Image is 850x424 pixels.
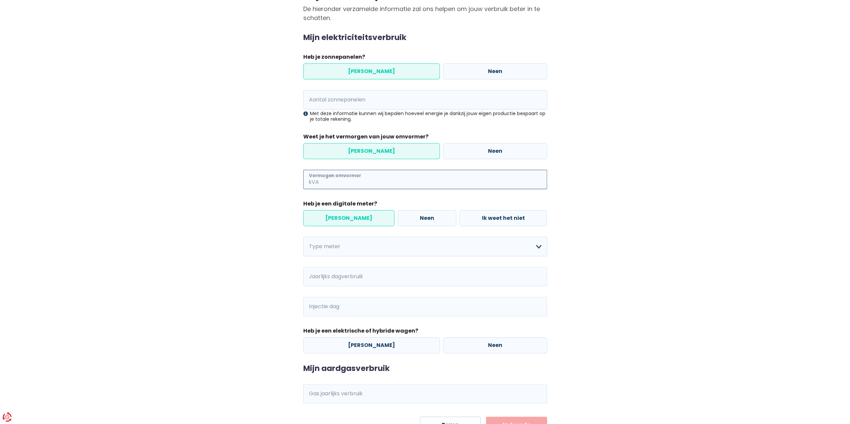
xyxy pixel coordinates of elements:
[398,210,456,226] label: Neen
[303,143,440,159] label: [PERSON_NAME]
[303,364,547,373] h2: Mijn aardgasverbruik
[443,143,547,159] label: Neen
[303,297,322,316] span: kWh
[443,337,547,353] label: Neen
[303,4,547,22] p: De hieronder verzamelde informatie zal ons helpen om jouw verbruik beter in te schatten.
[303,327,547,337] legend: Heb je een elektrische of hybride wagen?
[303,170,320,189] span: kVA
[303,210,394,226] label: [PERSON_NAME]
[303,267,322,286] span: kWh
[303,133,547,143] legend: Weet je het vermorgen van jouw omvormer?
[460,210,547,226] label: Ik weet het niet
[303,337,440,353] label: [PERSON_NAME]
[303,384,322,403] span: kWh
[303,63,440,79] label: [PERSON_NAME]
[303,53,547,63] legend: Heb je zonnepanelen?
[443,63,547,79] label: Neen
[303,33,547,42] h2: Mijn elektriciteitsverbruik
[303,200,547,210] legend: Heb je een digitale meter?
[303,111,547,122] div: Met deze informatie kunnen wij bepalen hoeveel energie je dankzij jouw eigen productie bespaart o...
